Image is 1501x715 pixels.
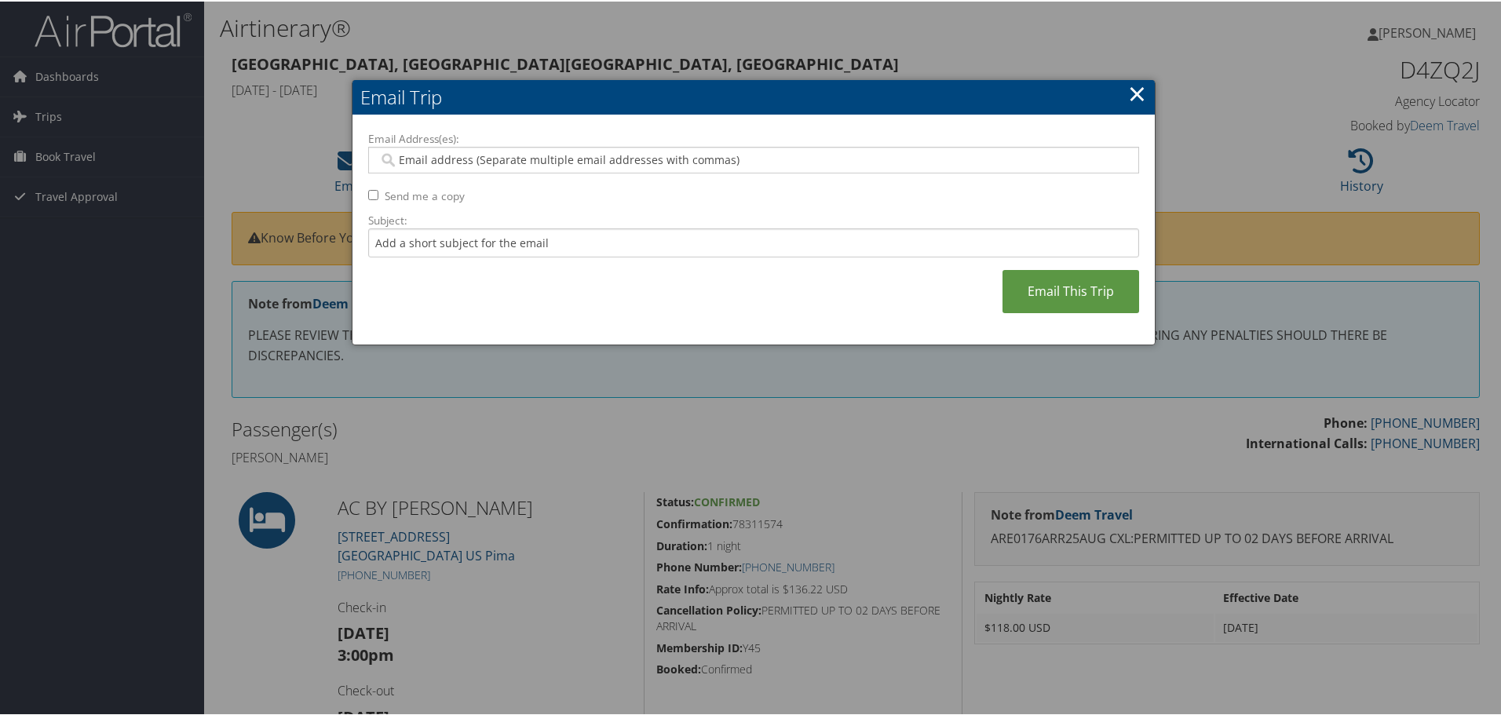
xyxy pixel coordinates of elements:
a: Email This Trip [1002,268,1139,312]
h2: Email Trip [352,78,1155,113]
label: Send me a copy [385,187,465,202]
input: Add a short subject for the email [368,227,1139,256]
label: Email Address(es): [368,130,1139,145]
input: Email address (Separate multiple email addresses with commas) [378,151,1128,166]
a: × [1128,76,1146,108]
label: Subject: [368,211,1139,227]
